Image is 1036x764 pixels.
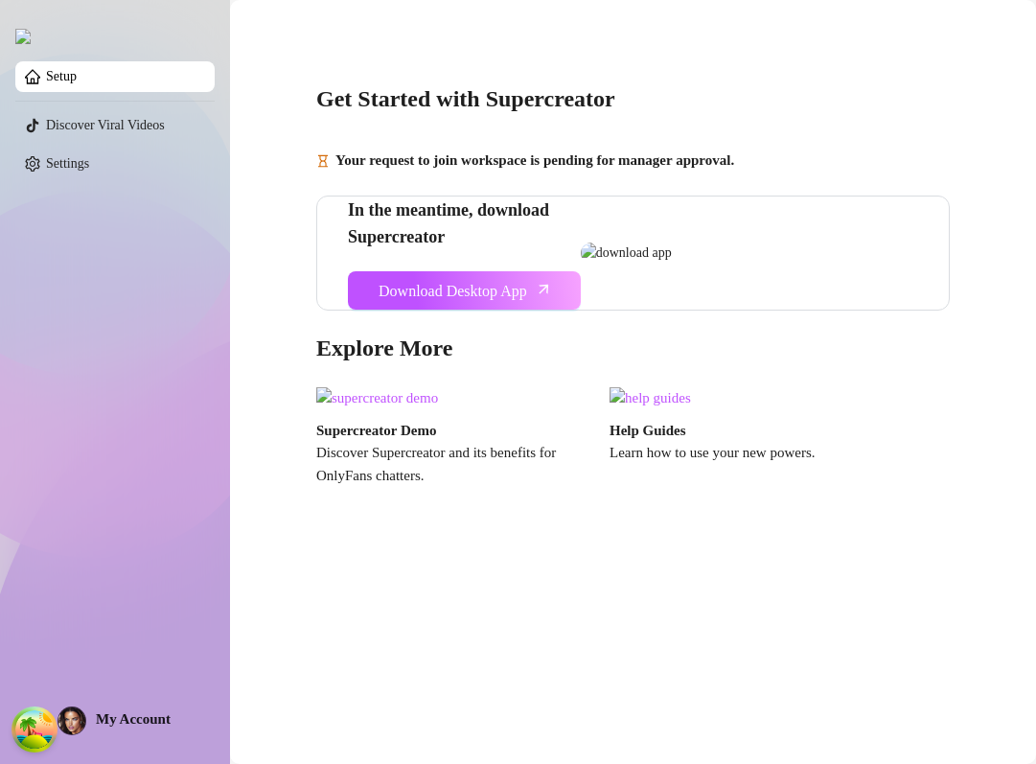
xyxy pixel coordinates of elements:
[610,387,887,487] a: Help GuidesLearn how to use your new powers.
[533,278,555,300] span: arrow-up
[316,150,330,173] span: hourglass
[316,423,436,438] strong: Supercreator Demo
[316,334,950,364] h3: Explore More
[610,423,686,438] strong: Help Guides
[610,442,887,465] span: Learn how to use your new powers.
[58,707,85,734] img: ACg8ocLZ8h5lhIp6w1KYPOhvv10z-yApCd5FiV5wNrWRQmRlD-qtTn8m=s96-c
[46,118,165,132] a: Discover Viral Videos
[348,271,581,310] a: Download Desktop Apparrow-up
[96,711,171,727] span: My Account
[316,84,950,115] h3: Get Started with Supercreator
[15,29,31,44] img: logo.svg
[15,710,54,749] button: Open Tanstack query devtools
[581,243,949,264] img: download app
[316,387,594,487] a: Supercreator DemoDiscover Supercreator and its benefits for OnlyFans chatters.
[46,156,89,171] a: Settings
[610,387,887,410] img: help guides
[316,442,594,487] span: Discover Supercreator and its benefits for OnlyFans chatters.
[335,152,734,168] strong: Your request to join workspace is pending for manager approval.
[379,279,527,303] span: Download Desktop App
[348,200,549,246] strong: In the meantime, download Supercreator
[46,69,77,83] a: Setup
[316,387,594,410] img: supercreator demo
